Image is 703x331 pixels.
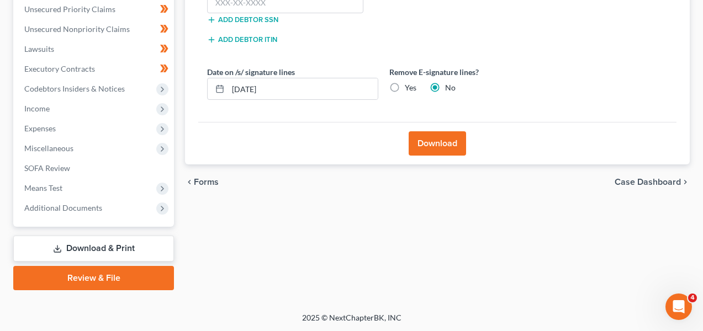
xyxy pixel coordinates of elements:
[688,293,697,302] span: 4
[15,19,174,39] a: Unsecured Nonpriority Claims
[185,178,194,186] i: chevron_left
[24,4,115,14] span: Unsecured Priority Claims
[207,15,278,24] button: Add debtor SSN
[15,39,174,59] a: Lawsuits
[13,236,174,261] a: Download & Print
[15,158,174,178] a: SOFA Review
[24,84,125,93] span: Codebtors Insiders & Notices
[24,104,50,113] span: Income
[24,44,54,54] span: Lawsuits
[207,35,277,44] button: Add debtor ITIN
[15,59,174,79] a: Executory Contracts
[24,124,56,133] span: Expenses
[24,163,70,173] span: SOFA Review
[445,82,456,93] label: No
[405,82,416,93] label: Yes
[207,66,295,78] label: Date on /s/ signature lines
[24,24,130,34] span: Unsecured Nonpriority Claims
[194,178,219,186] span: Forms
[665,293,692,320] iframe: Intercom live chat
[389,66,561,78] label: Remove E-signature lines?
[185,178,234,186] button: chevron_left Forms
[615,178,681,186] span: Case Dashboard
[24,64,95,73] span: Executory Contracts
[681,178,690,186] i: chevron_right
[24,203,102,212] span: Additional Documents
[615,178,690,186] a: Case Dashboard chevron_right
[24,143,73,153] span: Miscellaneous
[228,78,378,99] input: MM/DD/YYYY
[13,266,174,290] a: Review & File
[24,183,62,193] span: Means Test
[409,131,466,156] button: Download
